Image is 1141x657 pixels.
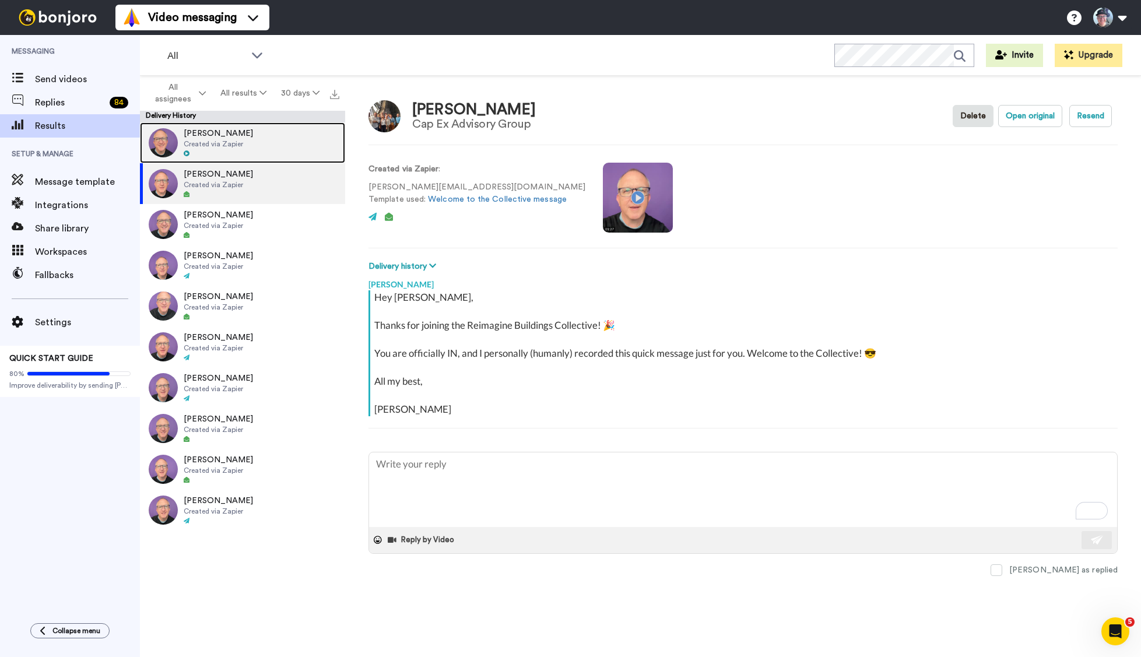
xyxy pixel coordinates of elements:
[149,251,178,280] img: d5d76345-5bad-424f-a128-f5a4a65887b8-thumb.jpg
[52,626,100,635] span: Collapse menu
[387,531,458,549] button: Reply by Video
[953,105,993,127] button: Delete
[149,291,178,321] img: 5624d05f-412d-4e49-8a23-63ac2e93ef65-thumb.jpg
[13,213,37,237] img: Profile image for Amy
[149,455,178,484] img: 1f24cb92-73c2-490a-98ea-463855410137-thumb.jpg
[67,354,100,367] div: • [DATE]
[35,119,140,133] span: Results
[184,291,253,303] span: [PERSON_NAME]
[35,245,140,259] span: Workspaces
[1125,617,1135,627] span: 5
[35,268,140,282] span: Fallbacks
[13,257,37,280] img: Profile image for Grant
[30,623,110,638] button: Collapse menu
[142,77,213,110] button: All assignees
[273,83,326,104] button: 30 days
[184,425,253,434] span: Created via Zapier
[35,72,140,86] span: Send videos
[1055,44,1122,67] button: Upgrade
[184,262,253,271] span: Created via Zapier
[368,165,438,173] strong: Created via Zapier
[1101,617,1129,645] iframe: To enrich screen reader interactions, please activate Accessibility in Grammarly extension settings
[140,490,345,530] a: [PERSON_NAME]Created via Zapier
[184,139,253,149] span: Created via Zapier
[140,245,345,286] a: [PERSON_NAME]Created via Zapier
[148,9,237,26] span: Video messaging
[140,204,345,245] a: [PERSON_NAME]Created via Zapier
[13,343,37,366] img: Profile image for Grant
[326,85,343,102] button: Export all results that match these filters now.
[41,225,109,237] div: [PERSON_NAME]
[184,466,253,475] span: Created via Zapier
[111,182,144,194] div: • [DATE]
[140,286,345,326] a: [PERSON_NAME]Created via Zapier
[122,8,141,27] img: vm-color.svg
[368,163,585,175] p: :
[213,83,274,104] button: All results
[35,198,140,212] span: Integrations
[27,393,51,401] span: Home
[111,225,144,237] div: • [DATE]
[184,250,253,262] span: [PERSON_NAME]
[184,128,253,139] span: [PERSON_NAME]
[368,273,1118,290] div: [PERSON_NAME]
[149,210,178,239] img: 333d0e11-3356-42d2-bc96-2ea8d03a4753-thumb.jpg
[412,101,536,118] div: [PERSON_NAME]
[140,367,345,408] a: [PERSON_NAME]Created via Zapier
[184,209,253,221] span: [PERSON_NAME]
[140,122,345,163] a: [PERSON_NAME]Created via Zapier
[13,300,37,323] img: Profile image for Amy
[368,100,401,132] img: Image of Tim Pula
[54,328,180,352] button: Send us a message
[986,44,1043,67] button: Invite
[412,118,536,131] div: Cap Ex Advisory Group
[1009,564,1118,576] div: [PERSON_NAME] as replied
[110,97,128,108] div: 84
[67,52,100,65] div: • [DATE]
[35,315,140,329] span: Settings
[41,354,65,367] div: Grant
[41,182,109,194] div: [PERSON_NAME]
[184,384,253,394] span: Created via Zapier
[13,84,37,107] img: Profile image for Grant
[13,41,37,64] img: Profile image for Grant
[149,169,178,198] img: 253bba6d-6f9a-43b9-a76b-c05b4cd84ece-thumb.jpg
[184,495,253,507] span: [PERSON_NAME]
[67,268,100,280] div: • [DATE]
[368,260,440,273] button: Delivery history
[998,105,1062,127] button: Open original
[9,369,24,378] span: 80%
[1091,535,1104,544] img: send-white.svg
[13,170,37,194] img: Profile image for Amy
[55,139,87,151] div: • [DATE]
[35,222,140,236] span: Share library
[86,5,149,25] h1: Messages
[111,311,144,324] div: • [DATE]
[149,414,178,443] img: 1a07f219-bb94-48db-b180-ae9f04851488-thumb.jpg
[9,354,93,363] span: QUICK START GUIDE
[41,268,65,280] div: Grant
[13,127,37,150] img: Profile image for Oli
[428,195,567,203] a: Welcome to the Collective message
[184,180,253,189] span: Created via Zapier
[78,364,155,410] button: Messages
[67,96,100,108] div: • [DATE]
[185,393,203,401] span: Help
[149,373,178,402] img: 50254520-e77c-4d33-a3ad-b0ad4dee9ad0-thumb.jpg
[140,111,345,122] div: Delivery History
[184,507,253,516] span: Created via Zapier
[41,311,109,324] div: [PERSON_NAME]
[184,454,253,466] span: [PERSON_NAME]
[368,181,585,206] p: [PERSON_NAME][EMAIL_ADDRESS][DOMAIN_NAME] Template used:
[149,82,196,105] span: All assignees
[330,90,339,99] img: export.svg
[41,52,65,65] div: Grant
[205,5,226,26] div: Close
[184,221,253,230] span: Created via Zapier
[149,496,178,525] img: 59eda717-1c26-4f18-8fb0-a8a3a9212ca7-thumb.jpg
[35,175,140,189] span: Message template
[149,332,178,361] img: 86c20374-40d3-4658-ad48-af82a7ed6100-thumb.jpg
[374,290,1115,416] div: Hey [PERSON_NAME], Thanks for joining the Reimagine Buildings Collective! 🎉 You are officially IN...
[94,393,139,401] span: Messages
[140,449,345,490] a: [PERSON_NAME]Created via Zapier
